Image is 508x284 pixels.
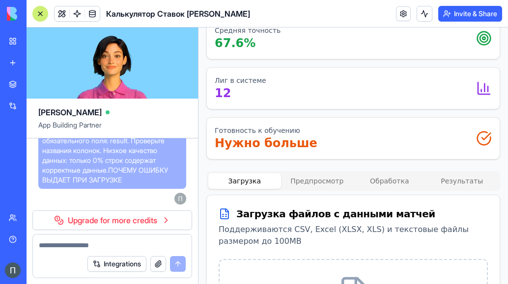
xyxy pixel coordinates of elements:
[16,58,68,74] p: 12
[20,180,289,193] div: Загрузка файлов с данными матчей
[87,256,146,272] button: Integrations
[16,48,68,58] p: Лиг в системе
[10,146,83,161] button: Загрузка
[38,120,186,138] span: App Building Partner
[5,262,21,278] img: ACg8ocLYZcniSWS0r62NJVWN7tHTynQltOzJu0IC1lgS5uJIfDJ60Q=s96-c
[16,98,119,108] p: Готовность к обучению
[438,6,502,22] button: Invite & Share
[227,146,300,161] button: Результаты
[32,210,192,230] a: Upgrade for more credits
[38,106,102,118] span: [PERSON_NAME]
[16,108,119,124] p: Нужно больше
[20,196,289,220] p: Поддерживаются CSV, Excel (XLSX, XLS) и текстовые файлы размером до 100MB
[7,7,68,21] img: logo
[16,8,82,24] p: 67.6 %
[106,8,250,20] span: Калькулятор Ставок [PERSON_NAME]
[174,193,186,205] img: ACg8ocLYZcniSWS0r62NJVWN7tHTynQltOzJu0IC1lgS5uJIfDJ60Q=s96-c
[155,146,227,161] button: Обработка
[83,146,155,161] button: Предпросмотр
